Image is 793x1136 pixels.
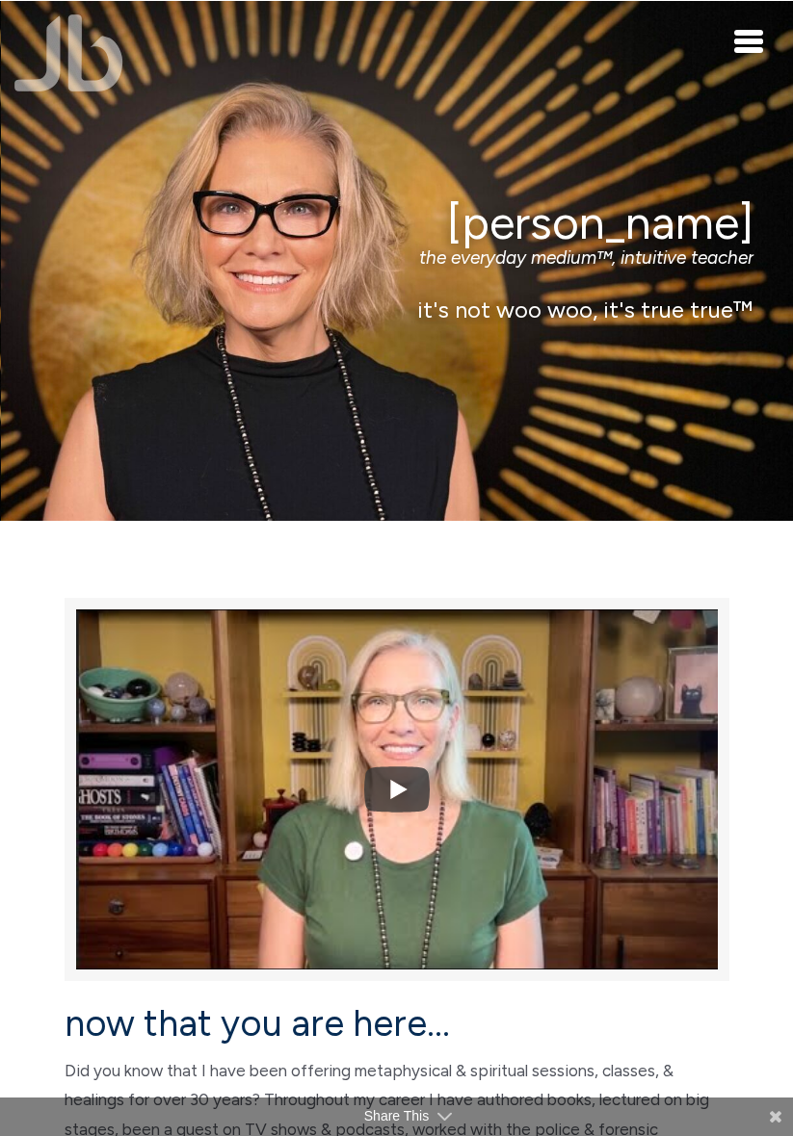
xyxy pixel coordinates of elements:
p: the everyday medium™, intuitive teacher [40,247,754,270]
button: Toggle navigation [735,29,764,52]
h1: [PERSON_NAME] [40,196,754,247]
p: it's not woo woo, it's true true™ [40,297,754,324]
img: Jamie Butler. The Everyday Medium [14,14,123,91]
img: YouTube video [76,549,718,1030]
h2: now that you are here… [65,1004,729,1045]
